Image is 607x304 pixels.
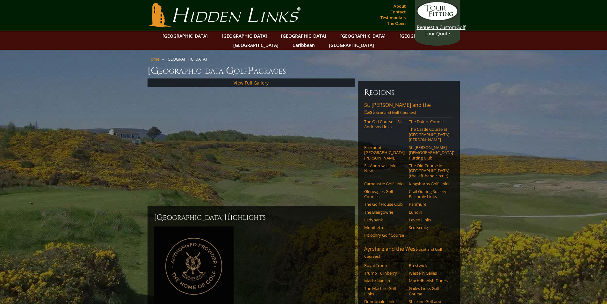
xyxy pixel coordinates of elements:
a: [GEOGRAPHIC_DATA] [278,31,329,41]
a: Ayrshire and the West(Scotland Golf Courses) [364,245,453,261]
a: Prestwick [409,263,449,268]
h2: [GEOGRAPHIC_DATA] ighlights [154,212,348,223]
a: Contact [389,7,407,16]
a: Testimonials [379,13,407,22]
a: The Old Course in [GEOGRAPHIC_DATA] (the left-hand circuit) [409,163,449,179]
a: [GEOGRAPHIC_DATA] [159,31,211,41]
span: (Scotland Golf Courses) [374,110,416,115]
a: The Machrie Golf Links [364,286,405,296]
a: The Duke’s Course [409,119,449,124]
a: Home [148,56,159,62]
span: P [248,64,254,77]
a: [GEOGRAPHIC_DATA] [219,31,270,41]
a: Dundonald Links [364,299,405,304]
a: St. [PERSON_NAME] [DEMOGRAPHIC_DATA]’ Putting Club [409,145,449,160]
a: Western Gailes [409,271,449,276]
span: G [226,64,234,77]
a: About [392,2,407,11]
a: Kingsbarns Golf Links [409,181,449,186]
a: [GEOGRAPHIC_DATA] [230,41,282,50]
a: Pitlochry Golf Course [364,233,405,238]
li: [GEOGRAPHIC_DATA] [166,56,209,62]
a: Crail Golfing Society Balcomie Links [409,189,449,199]
a: Gailes Links Golf Course [409,286,449,296]
a: Ladybank [364,217,405,222]
span: Request a Custom [417,24,456,30]
a: St. Andrews Links–New [364,163,405,174]
a: [GEOGRAPHIC_DATA] [337,31,389,41]
a: The Open [386,19,407,28]
a: Fairmont [GEOGRAPHIC_DATA][PERSON_NAME] [364,145,405,160]
a: View Full Gallery [234,80,269,86]
a: St. [PERSON_NAME] and the East(Scotland Golf Courses) [364,101,453,117]
a: The Castle Course at [GEOGRAPHIC_DATA][PERSON_NAME] [409,127,449,142]
a: Scotscraig [409,225,449,230]
a: Monifieth [364,225,405,230]
a: Carnoustie Golf Links [364,181,405,186]
a: Machrihanish [364,278,405,283]
span: (Scotland Golf Courses) [364,247,442,259]
a: The Old Course – St. Andrews Links [364,119,405,130]
a: Caribbean [289,41,318,50]
a: Gleneagles Golf Courses [364,189,405,199]
a: Lundin [409,210,449,215]
a: Leven Links [409,217,449,222]
a: [GEOGRAPHIC_DATA] [396,31,448,41]
h1: [GEOGRAPHIC_DATA] olf ackages [148,64,460,77]
a: Machrihanish Dunes [409,278,449,283]
a: The Blairgowrie [364,210,405,215]
a: The Golf House Club [364,202,405,207]
a: [GEOGRAPHIC_DATA] [326,41,377,50]
a: Trump Turnberry [364,271,405,276]
a: Request a CustomGolf Tour Quote [417,2,458,37]
h6: Regions [364,87,453,98]
a: Panmure [409,202,449,207]
a: Royal Troon [364,263,405,268]
span: H [224,212,230,223]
